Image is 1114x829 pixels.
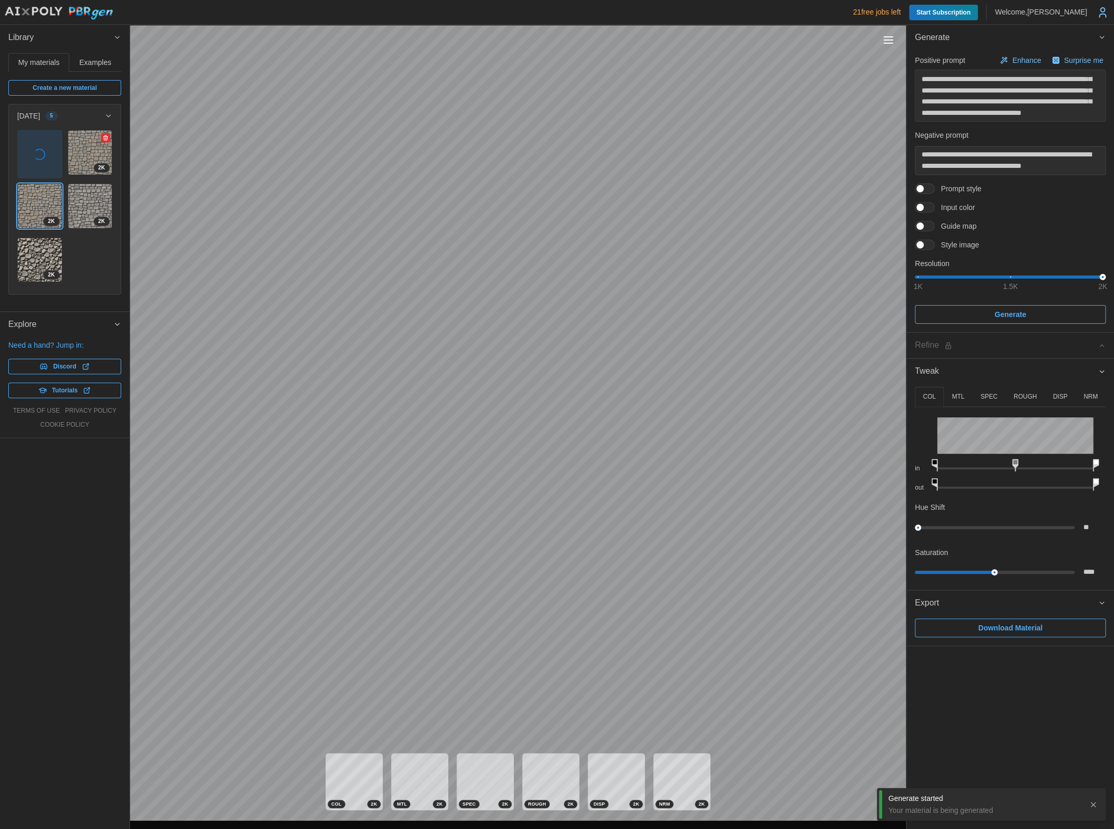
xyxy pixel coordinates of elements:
button: Surprise me [1049,53,1106,68]
p: Enhance [1012,55,1043,65]
p: out [915,483,929,492]
button: Enhance [997,53,1043,68]
p: Welcome, [PERSON_NAME] [995,7,1087,17]
a: Tutorials [8,383,121,398]
button: [DATE]5 [9,104,121,127]
span: Download Material [978,619,1043,637]
span: Input color [935,202,975,213]
a: I4vBEOt1goYWeJgVVmKG2K [68,183,113,229]
p: SPEC [980,392,998,401]
p: DISP [1053,392,1067,401]
span: 2 K [48,271,55,279]
span: 2 K [98,164,105,172]
span: ROUGH [528,800,546,808]
div: Generate [906,50,1114,333]
button: Toggle viewport controls [881,33,896,47]
button: Refine [906,333,1114,358]
button: Generate [906,25,1114,50]
span: NRM [659,800,670,808]
span: Tweak [915,359,1098,384]
p: ROUGH [1014,392,1037,401]
span: MTL [397,800,407,808]
a: terms of use [13,406,60,415]
span: 2 K [633,800,639,808]
span: My materials [18,59,59,66]
img: Tq1WVxoTIg5w1L8TvpTB [68,130,112,175]
div: Refine [915,339,1098,352]
p: Saturation [915,547,948,558]
span: 2 K [567,800,574,808]
a: cookie policy [40,420,89,429]
span: Guide map [935,221,976,231]
a: Discord [8,359,121,374]
span: Tutorials [52,383,78,398]
p: Need a hand? Jump in: [8,340,121,350]
p: NRM [1083,392,1097,401]
a: Start Subscription [909,5,978,20]
button: Download Material [915,619,1106,637]
div: Tweak [906,384,1114,590]
span: Examples [80,59,111,66]
span: 2 K [698,800,705,808]
a: Tq1WVxoTIg5w1L8TvpTB2K [68,130,113,175]
span: Export [915,590,1098,616]
p: Hue Shift [915,502,945,512]
a: drSwqCQQ6vMCHiQdW93W2K [17,183,62,229]
img: AIxPoly PBRgen [4,6,113,20]
span: COL [331,800,342,808]
p: MTL [952,392,964,401]
span: 5 [50,112,53,120]
button: Tweak [906,359,1114,384]
img: I4vBEOt1goYWeJgVVmKG [68,184,112,228]
span: Library [8,25,113,50]
span: Discord [53,359,76,374]
span: Style image [935,240,979,250]
a: privacy policy [65,406,116,415]
span: Explore [8,312,113,337]
p: 21 free jobs left [853,7,901,17]
a: QKXmxbfqNnSJEMz4pg3d2K [17,238,62,283]
span: Prompt style [935,183,981,194]
div: [DATE]5 [9,127,121,294]
p: Negative prompt [915,130,1106,140]
button: Export [906,590,1114,616]
span: DISP [593,800,605,808]
div: Generate started [888,793,1081,804]
p: COL [923,392,936,401]
span: 2 K [371,800,377,808]
img: QKXmxbfqNnSJEMz4pg3d [18,238,62,282]
p: [DATE] [17,111,40,121]
button: Generate [915,305,1106,324]
span: 2 K [48,217,55,226]
p: in [915,464,929,473]
span: Start Subscription [916,5,970,20]
span: Generate [994,306,1026,323]
span: 2 K [98,217,105,226]
span: Generate [915,25,1098,50]
p: Positive prompt [915,55,965,65]
p: Surprise me [1064,55,1105,65]
span: 2 K [436,800,443,808]
img: drSwqCQQ6vMCHiQdW93W [18,184,62,228]
span: 2 K [502,800,508,808]
div: Your material is being generated [888,805,1081,815]
span: SPEC [462,800,476,808]
span: Create a new material [33,81,97,95]
a: Create a new material [8,80,121,96]
p: Resolution [915,258,1106,269]
div: Export [906,616,1114,646]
